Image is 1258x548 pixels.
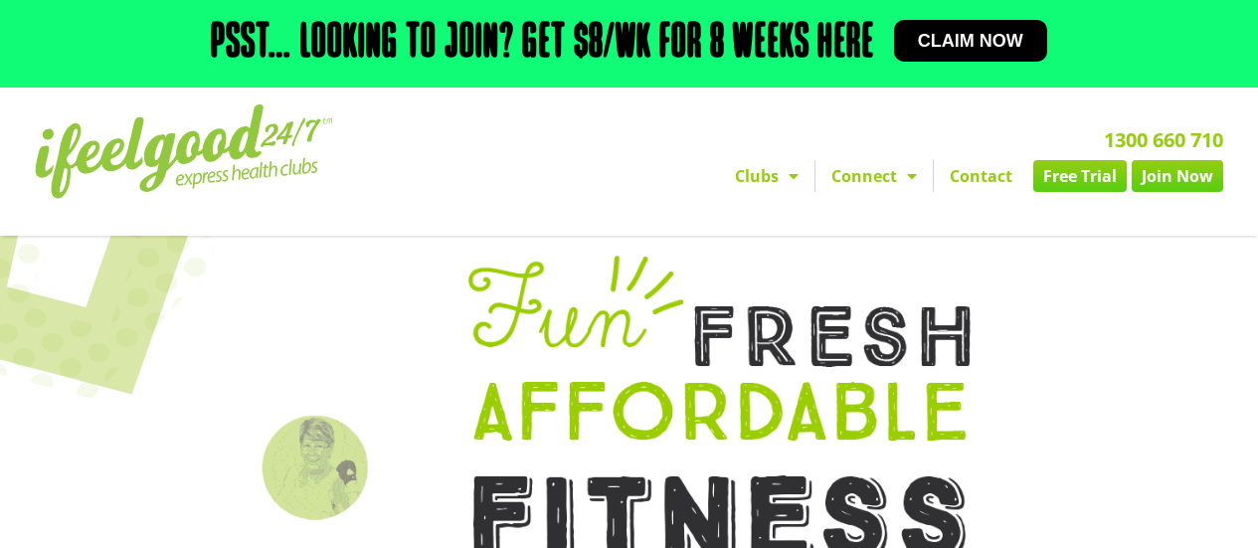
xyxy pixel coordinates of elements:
[934,160,1028,192] a: Contact
[815,160,933,192] a: Connect
[211,20,874,68] h2: Psst… Looking to join? Get $8/wk for 8 weeks here
[457,160,1223,192] nav: Menu
[894,20,1047,62] a: Claim now
[1033,160,1127,192] a: Free Trial
[1132,160,1223,192] a: Join Now
[1104,126,1223,153] a: 1300 660 710
[719,160,814,192] a: Clubs
[918,32,1023,50] span: Claim now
